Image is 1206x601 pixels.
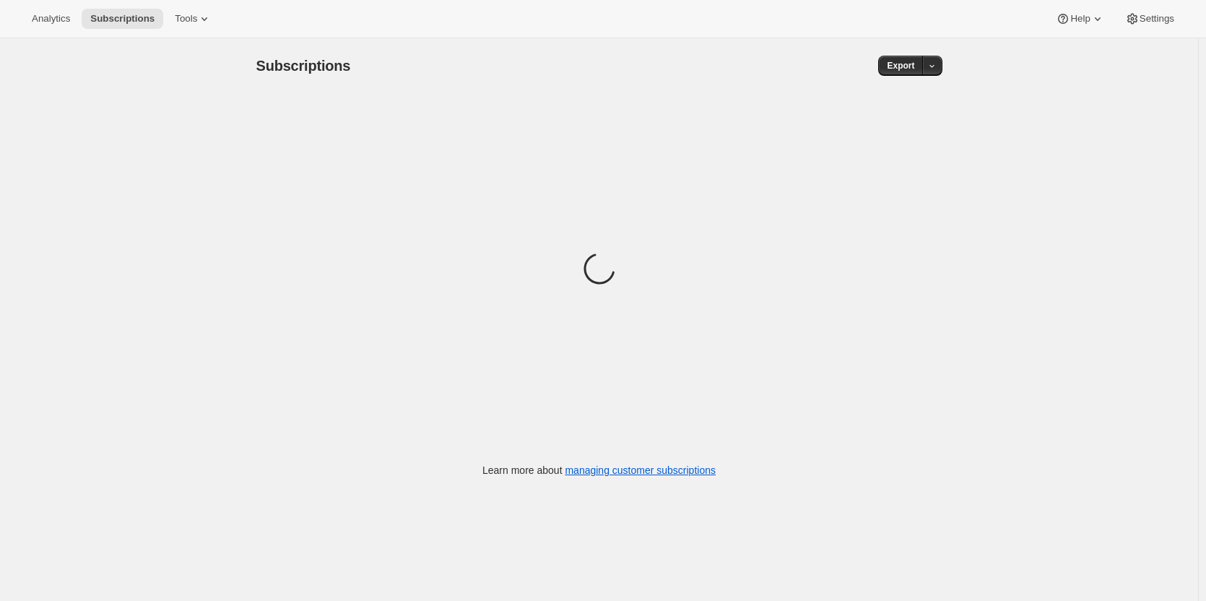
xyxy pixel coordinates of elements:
[878,56,923,76] button: Export
[82,9,163,29] button: Subscriptions
[23,9,79,29] button: Analytics
[565,464,716,476] a: managing customer subscriptions
[166,9,220,29] button: Tools
[1140,13,1174,25] span: Settings
[256,58,351,74] span: Subscriptions
[482,463,716,477] p: Learn more about
[1116,9,1183,29] button: Settings
[1070,13,1090,25] span: Help
[90,13,155,25] span: Subscriptions
[32,13,70,25] span: Analytics
[175,13,197,25] span: Tools
[1047,9,1113,29] button: Help
[887,60,914,72] span: Export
